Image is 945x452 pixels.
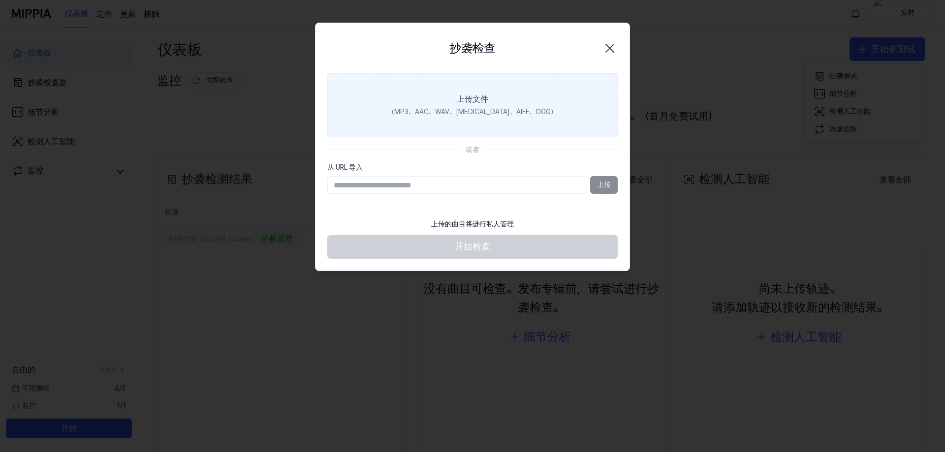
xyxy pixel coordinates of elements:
[449,41,496,55] font: 抄袭检查
[431,220,514,228] font: 上传的曲目将进行私人管理
[388,108,557,116] font: （MP3、AAC、WAV、[MEDICAL_DATA]、AIFF、OGG）
[457,94,488,104] font: 上传文件
[466,146,479,153] font: 或者
[327,163,363,171] font: 从 URL 导入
